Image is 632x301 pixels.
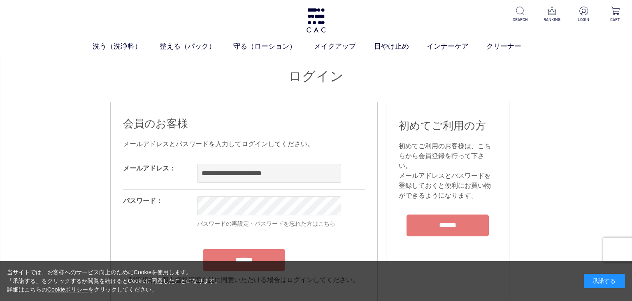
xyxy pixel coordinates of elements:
div: 初めてご利用のお客様は、こちらから会員登録を行って下さい。 メールアドレスとパスワードを登録しておくと便利にお買い物ができるようになります。 [399,141,497,201]
span: 会員のお客様 [123,117,188,130]
div: 承諾する [584,274,625,288]
span: 初めてご利用の方 [399,119,486,132]
a: インナーケア [427,41,486,51]
a: 守る（ローション） [233,41,314,51]
a: CART [605,7,625,23]
p: RANKING [542,16,562,23]
a: クリーナー [486,41,539,51]
a: 洗う（洗浄料） [93,41,159,51]
a: メイクアップ [314,41,374,51]
a: SEARCH [510,7,530,23]
a: 日やけ止め [374,41,427,51]
div: 当サイトでは、お客様へのサービス向上のためにCookieを使用します。 「承諾する」をクリックするか閲覧を続けるとCookieに同意したことになります。 詳細はこちらの をクリックしてください。 [7,268,221,294]
p: SEARCH [510,16,530,23]
a: LOGIN [574,7,594,23]
label: パスワード： [123,197,163,204]
a: Cookieポリシー [47,286,88,293]
p: LOGIN [574,16,594,23]
a: 整える（パック） [160,41,233,51]
img: logo [305,8,327,33]
label: メールアドレス： [123,165,176,172]
a: パスワードの再設定・パスワードを忘れた方はこちら [197,220,335,227]
p: CART [605,16,625,23]
h1: ログイン [110,68,522,85]
div: メールアドレスとパスワードを入力してログインしてください。 [123,139,365,149]
a: RANKING [542,7,562,23]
